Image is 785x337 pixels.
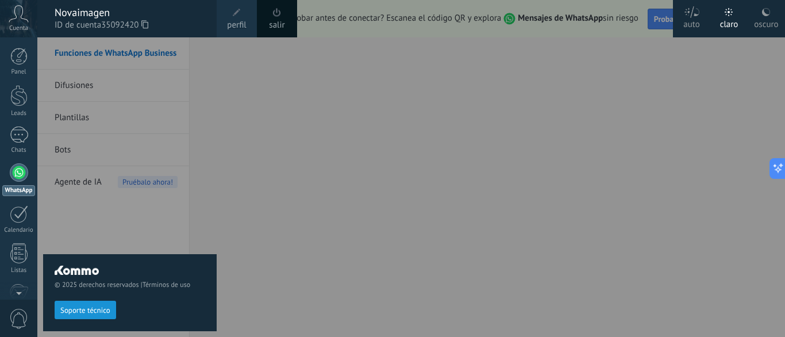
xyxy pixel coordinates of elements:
[55,19,205,32] span: ID de cuenta
[227,19,246,32] span: perfil
[55,305,116,314] a: Soporte técnico
[2,147,36,154] div: Chats
[2,110,36,117] div: Leads
[2,185,35,196] div: WhatsApp
[2,68,36,76] div: Panel
[2,267,36,274] div: Listas
[101,19,148,32] span: 35092420
[55,281,205,289] span: © 2025 derechos reservados |
[60,307,110,315] span: Soporte técnico
[143,281,190,289] a: Términos de uso
[55,6,205,19] div: Novaimagen
[9,25,28,32] span: Cuenta
[55,301,116,319] button: Soporte técnico
[269,19,284,32] a: salir
[720,7,738,37] div: claro
[2,227,36,234] div: Calendario
[683,7,700,37] div: auto
[754,7,778,37] div: oscuro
